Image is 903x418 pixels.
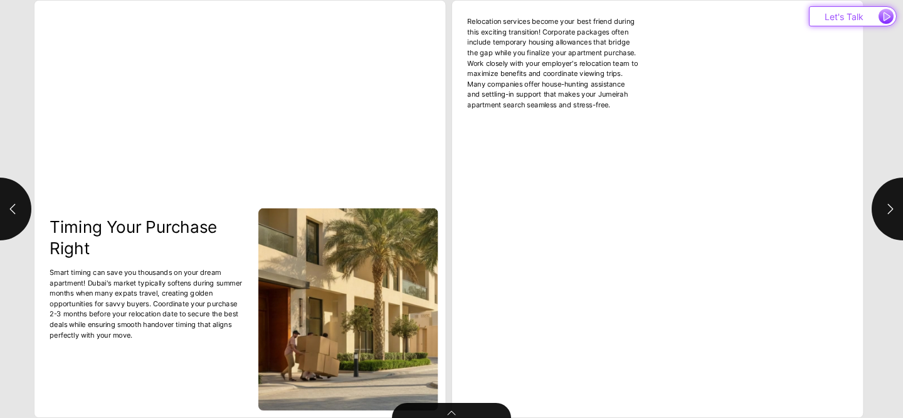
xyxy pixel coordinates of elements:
h2: Timing Your Purchase Right [50,216,242,259]
button: Let's Talk [809,6,897,26]
span: Let's Talk [825,11,863,22]
div: Slideshow [653,8,855,200]
img: A real estate office interior with large windows showing calendar pages on a desk, property broch... [42,8,251,200]
img: A bright temporary furnished apartment with modern furniture, packed suitcases in the corner, and... [460,208,857,410]
span: Smart timing can save you thousands on your dream apartment! Dubai's market typically softens dur... [50,267,242,340]
span: Relocation services become your best friend during this exciting transition! Corporate packages o... [467,16,638,110]
div: Slideshow [258,8,438,200]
